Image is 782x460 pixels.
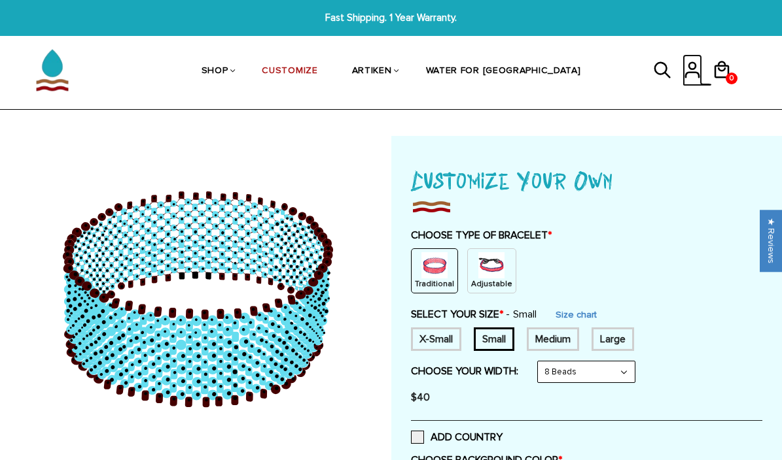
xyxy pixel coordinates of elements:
[411,391,430,404] span: $40
[421,252,448,278] img: non-string.png
[467,248,516,293] div: String
[352,38,392,105] a: ARTIKEN
[411,248,458,293] div: Non String
[474,327,514,351] div: 7 inches
[411,162,763,197] h1: Customize Your Own
[411,308,537,321] label: SELECT YOUR SIZE
[712,84,741,86] a: 0
[527,327,579,351] div: 7.5 inches
[726,69,737,88] span: 0
[592,327,634,351] div: 8 inches
[471,278,512,289] p: Adjustable
[415,278,454,289] p: Traditional
[202,38,228,105] a: SHOP
[411,197,452,216] img: imgboder_100x.png
[411,229,763,242] label: CHOOSE TYPE OF BRACELET
[506,308,537,321] span: Small
[262,38,317,105] a: CUSTOMIZE
[243,10,540,25] span: Fast Shipping. 1 Year Warranty.
[760,210,782,272] div: Click to open Judge.me floating reviews tab
[426,38,581,105] a: WATER FOR [GEOGRAPHIC_DATA]
[411,431,503,444] label: ADD COUNTRY
[411,327,461,351] div: 6 inches
[556,309,597,320] a: Size chart
[411,365,518,378] label: CHOOSE YOUR WIDTH:
[478,252,505,278] img: string.PNG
